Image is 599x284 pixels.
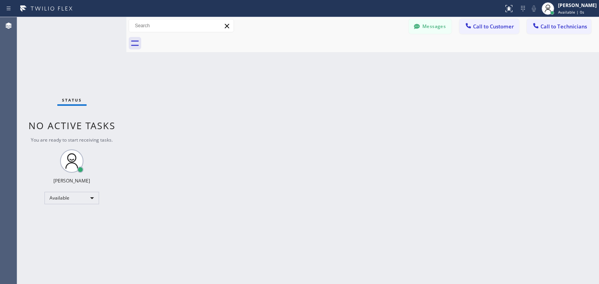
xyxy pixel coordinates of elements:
span: Available | 0s [558,9,584,15]
button: Messages [409,19,452,34]
button: Mute [528,3,539,14]
div: Available [44,192,99,204]
div: [PERSON_NAME] [558,2,597,9]
div: [PERSON_NAME] [53,177,90,184]
span: No active tasks [28,119,115,132]
span: Call to Customer [473,23,514,30]
button: Call to Technicians [527,19,591,34]
span: You are ready to start receiving tasks. [31,137,113,143]
span: Call to Technicians [541,23,587,30]
input: Search [129,19,234,32]
span: Status [62,97,82,103]
button: Call to Customer [459,19,519,34]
